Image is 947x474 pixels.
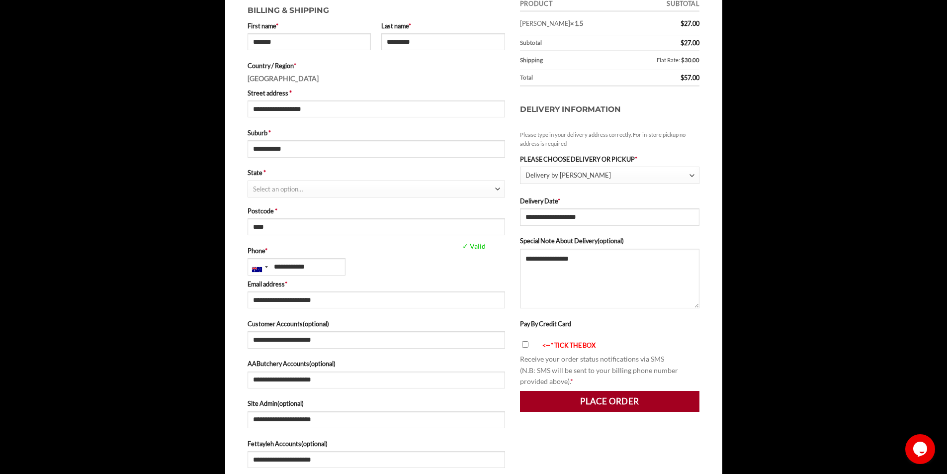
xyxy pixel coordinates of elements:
label: Fettayleh Accounts [248,439,505,449]
label: Phone [248,246,505,256]
td: [PERSON_NAME] [520,12,636,35]
abbr: required [289,89,292,97]
strong: × 1.5 [570,19,583,27]
bdi: 57.00 [681,74,699,82]
bdi: 27.00 [681,19,699,27]
abbr: required [276,22,278,30]
abbr: required [409,22,411,30]
abbr: required [558,197,560,205]
span: (optional) [309,360,336,368]
span: $ [681,19,684,27]
p: Receive your order status notifications via SMS (N.B: SMS will be sent to your billing phone numb... [520,354,700,387]
font: <-- * TICK THE BOX [542,341,596,349]
label: First name [248,21,371,31]
label: Email address [248,279,505,289]
abbr: required [635,155,637,163]
label: Delivery Date [520,196,700,206]
input: <-- * TICK THE BOX [522,341,528,348]
abbr: required [294,62,296,70]
span: $ [681,39,684,47]
label: Street address [248,88,505,98]
abbr: required [570,377,573,385]
abbr: required [275,207,277,215]
label: Suburb [248,128,505,138]
h3: Delivery Information [520,94,700,126]
label: Postcode [248,206,505,216]
abbr: required [265,247,267,255]
label: Last name [381,21,505,31]
img: arrow-blink.gif [533,343,542,349]
span: Delivery by Abu Ahmad Butchery [525,167,689,184]
label: PLEASE CHOOSE DELIVERY OR PICKUP [520,154,700,164]
small: Please type in your delivery address correctly. For in-store pickup no address is required [520,130,700,148]
bdi: 27.00 [681,39,699,47]
th: Total [520,70,636,86]
span: Delivery by Abu Ahmad Butchery [520,167,700,184]
label: Pay By Credit Card [520,320,571,328]
abbr: required [268,129,271,137]
label: Country / Region [248,61,505,71]
abbr: required [263,169,266,177]
span: ✓ Valid [460,241,558,252]
strong: [GEOGRAPHIC_DATA] [248,74,319,83]
abbr: required [285,280,287,288]
label: AAButchery Accounts [248,359,505,369]
span: State [248,181,505,197]
span: (optional) [301,440,328,448]
span: $ [681,74,684,82]
label: State [248,168,505,178]
span: $ [681,57,685,63]
label: Site Admin [248,398,505,408]
label: Customer Accounts [248,319,505,329]
bdi: 30.00 [681,57,699,63]
div: Australia: +61 [248,259,271,275]
iframe: chat widget [905,434,937,464]
span: (optional) [598,237,624,245]
th: Shipping [520,51,585,71]
span: Select an option… [253,185,303,193]
button: Place order [520,391,700,412]
label: Flat Rate: [588,54,699,67]
label: Special Note About Delivery [520,236,700,246]
span: (optional) [303,320,329,328]
span: (optional) [277,399,304,407]
th: Subtotal [520,35,636,50]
